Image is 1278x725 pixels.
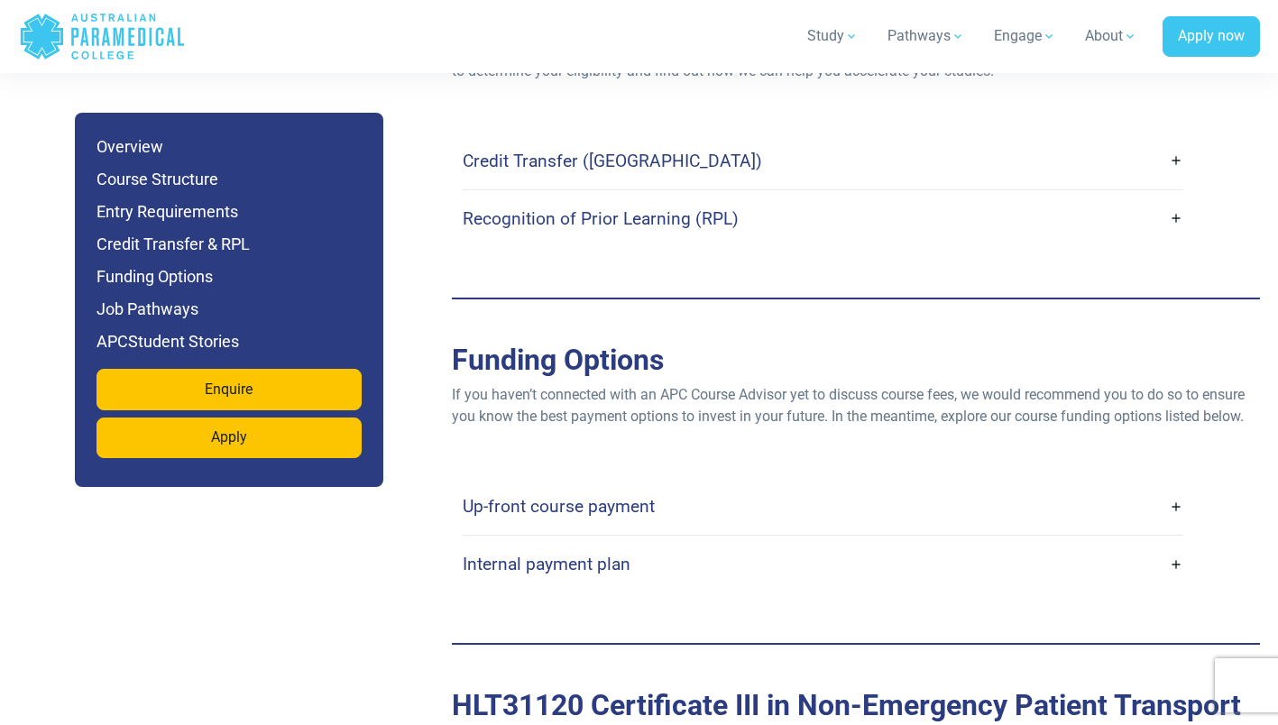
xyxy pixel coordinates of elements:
[463,151,762,171] h4: Credit Transfer ([GEOGRAPHIC_DATA])
[1163,16,1260,58] a: Apply now
[877,11,976,61] a: Pathways
[463,554,630,574] h4: Internal payment plan
[983,11,1067,61] a: Engage
[19,7,186,66] a: Australian Paramedical College
[452,384,1260,427] p: If you haven’t connected with an APC Course Advisor yet to discuss course fees, we would recommen...
[463,208,739,229] h4: Recognition of Prior Learning (RPL)
[463,485,1183,528] a: Up-front course payment
[452,343,1260,377] h2: Funding Options
[796,11,869,61] a: Study
[1074,11,1148,61] a: About
[463,140,1183,182] a: Credit Transfer ([GEOGRAPHIC_DATA])
[463,543,1183,585] a: Internal payment plan
[463,496,655,517] h4: Up-front course payment
[463,197,1183,240] a: Recognition of Prior Learning (RPL)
